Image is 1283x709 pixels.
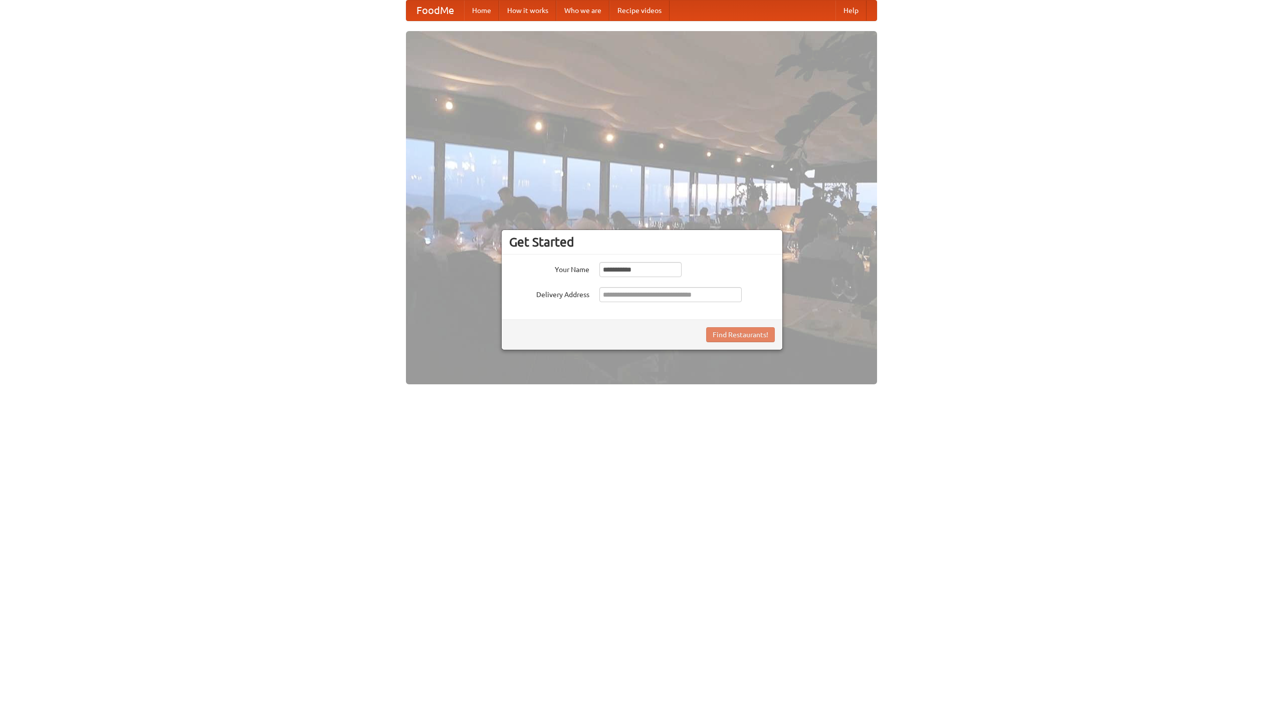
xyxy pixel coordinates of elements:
a: Home [464,1,499,21]
label: Your Name [509,262,589,275]
a: Recipe videos [609,1,670,21]
a: FoodMe [406,1,464,21]
a: Who we are [556,1,609,21]
h3: Get Started [509,234,775,250]
button: Find Restaurants! [706,327,775,342]
a: Help [835,1,867,21]
a: How it works [499,1,556,21]
label: Delivery Address [509,287,589,300]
